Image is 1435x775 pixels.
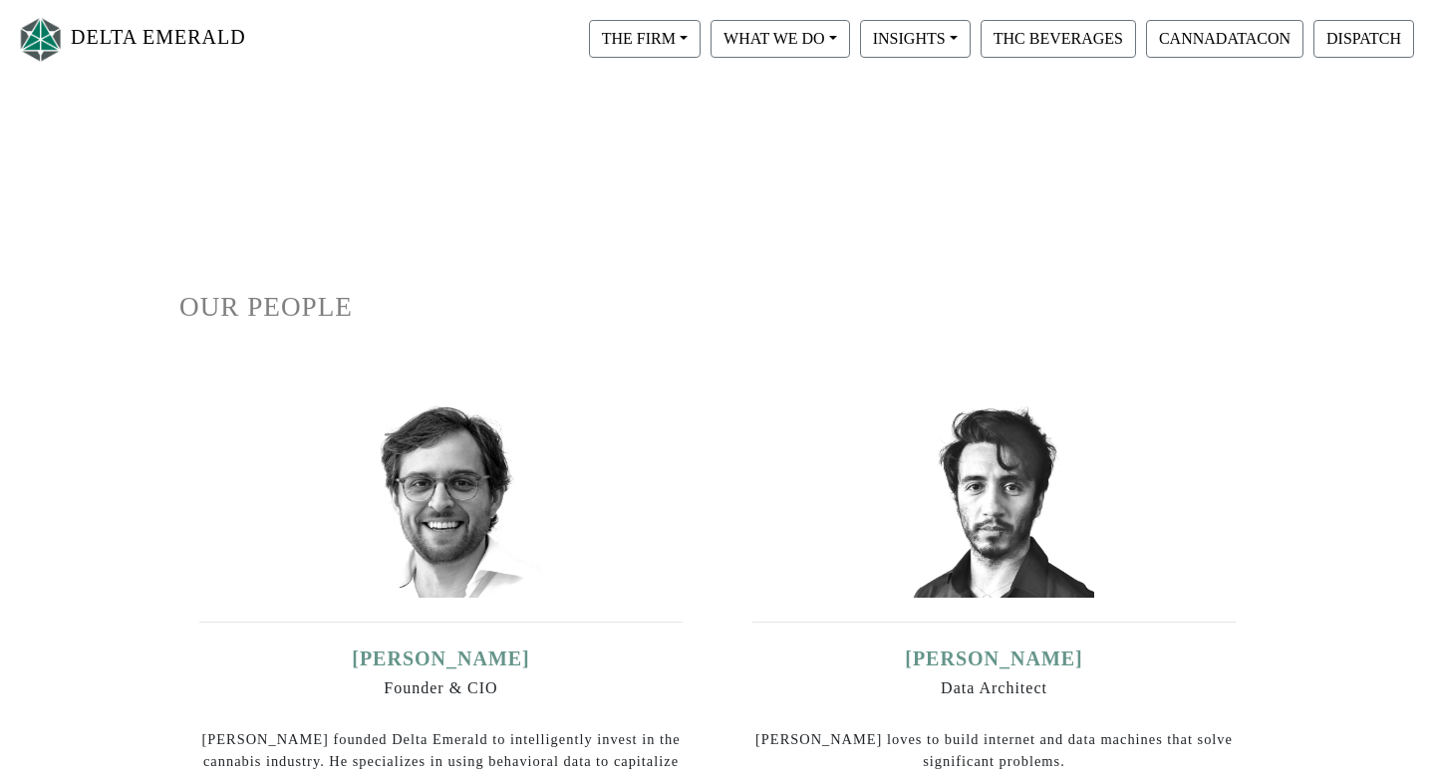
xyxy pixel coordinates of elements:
h1: OUR PEOPLE [179,291,1256,324]
a: DISPATCH [1308,29,1419,46]
a: THC BEVERAGES [976,29,1141,46]
img: david [895,398,1094,598]
button: INSIGHTS [860,20,971,58]
button: WHAT WE DO [711,20,850,58]
h6: Data Architect [752,678,1236,697]
button: DISPATCH [1313,20,1414,58]
button: CANNADATACON [1146,20,1303,58]
button: THC BEVERAGES [981,20,1136,58]
a: DELTA EMERALD [16,8,246,71]
button: THE FIRM [589,20,701,58]
h6: Founder & CIO [199,678,683,697]
img: Logo [16,13,66,66]
a: CANNADATACON [1141,29,1308,46]
a: [PERSON_NAME] [905,647,1083,669]
img: ian [342,398,541,598]
a: [PERSON_NAME] [352,647,530,669]
p: [PERSON_NAME] loves to build internet and data machines that solve significant problems. [752,729,1236,772]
